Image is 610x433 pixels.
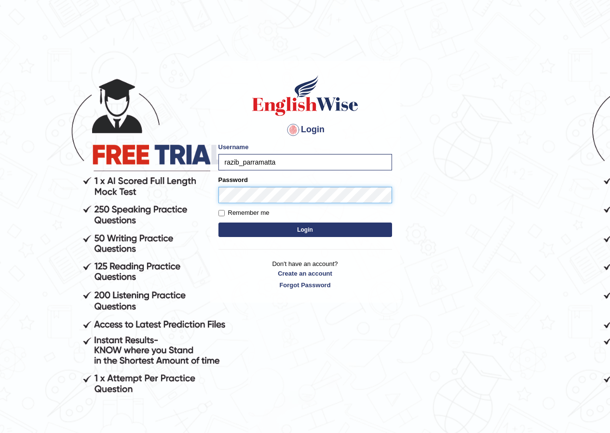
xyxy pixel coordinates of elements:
[218,142,249,152] label: Username
[218,223,392,237] button: Login
[218,175,248,184] label: Password
[218,122,392,138] h4: Login
[218,280,392,290] a: Forgot Password
[250,74,360,117] img: Logo of English Wise sign in for intelligent practice with AI
[218,210,225,216] input: Remember me
[218,269,392,278] a: Create an account
[218,208,270,218] label: Remember me
[218,259,392,289] p: Don't have an account?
